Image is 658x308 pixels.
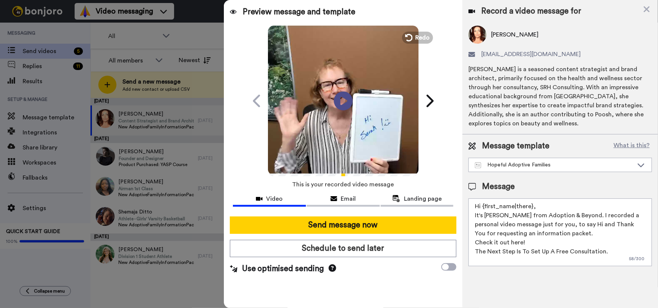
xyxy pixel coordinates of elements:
span: This is your recorded video message [292,176,394,193]
span: Message [482,181,515,192]
button: What is this? [611,140,652,152]
textarea: Hi {first_name|there}, It's [PERSON_NAME] from Adoption & Beyond. I recorded a personal video mes... [468,198,652,266]
span: Use optimised sending [242,263,324,274]
span: Landing page [404,194,442,203]
span: Message template [482,140,549,152]
span: Video [266,194,283,203]
button: Send message now [230,217,457,234]
span: [EMAIL_ADDRESS][DOMAIN_NAME] [481,50,581,59]
img: Message-temps.svg [475,162,481,168]
span: Email [341,194,356,203]
button: Schedule to send later [230,240,457,257]
div: Hopeful Adoptive Families [475,161,634,169]
div: [PERSON_NAME] is a seasoned content strategist and brand architect, primarily focused on the heal... [468,65,652,128]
